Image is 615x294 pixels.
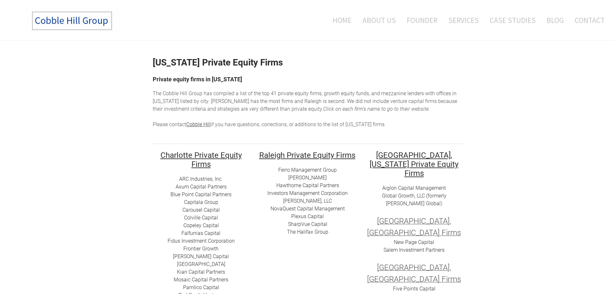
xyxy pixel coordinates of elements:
[153,150,250,168] h2: ​
[153,76,242,83] font: Private equity firms in [US_STATE]
[288,221,327,227] a: SharpVue Capital
[283,198,332,204] a: [PERSON_NAME], LLC
[271,206,345,212] a: ​NovaQuest Capital Management
[179,176,223,182] a: ARC I​ndustries, Inc.
[182,207,220,213] a: ​​Carousel Capital​​
[382,185,446,191] a: Aiglon Capital Management
[153,121,386,127] span: Please contact if you have questions, corrections, or additions to the list of [US_STATE] firms.
[382,193,446,207] a: Global Growth, LLC (formerly [PERSON_NAME] Global
[384,247,445,253] a: Salem Investment Partners
[184,215,218,221] a: ​Colville Capital
[402,7,442,34] a: Founder
[276,182,339,188] a: Hawthorne Capital Partners
[153,90,463,128] div: he top 41 private equity firms, growth equity funds, and mezzanine lenders with offices in [US_ST...
[173,253,229,259] a: [PERSON_NAME] Capital
[25,7,121,35] img: The Cobble Hill Group LLC
[183,284,219,290] a: ​Pamlico Capital
[184,199,218,205] a: Capitala Group​
[394,239,434,245] a: New Page Capital
[181,230,220,236] a: ​Falfurrias Capital
[153,57,283,68] strong: [US_STATE] Private Equity Firms
[177,269,225,275] a: ​Kian Capital Partners
[542,7,569,34] a: Blog
[367,217,461,237] font: [GEOGRAPHIC_DATA], [GEOGRAPHIC_DATA] Firms
[176,184,227,190] a: Axum Capital Partners
[288,175,327,181] a: [PERSON_NAME]
[153,90,255,96] span: The Cobble Hill Group has compiled a list of t
[323,106,430,112] em: Click on each firm's name to go to their website. ​
[570,7,605,34] a: Contact
[393,286,436,292] a: Five Points Capital​
[186,121,211,127] a: Cobble Hill
[170,191,231,198] a: ​Blue Point Capital Partners
[160,151,242,169] font: Charlotte Private Equity Firms
[259,149,355,160] u: ​
[444,7,484,34] a: Services
[367,263,461,284] font: [GEOGRAPHIC_DATA], [GEOGRAPHIC_DATA] Firms
[278,167,337,173] a: Ferro Management Group
[259,151,355,160] font: Raleigh Private Equity Firms
[370,151,458,178] font: [GEOGRAPHIC_DATA], [US_STATE] Private Equity Firms
[291,213,324,219] a: ​Plexus Capital
[485,7,540,34] a: Case Studies
[267,190,348,196] a: Investors Management Corporation
[177,261,225,267] a: [GEOGRAPHIC_DATA]
[183,222,219,228] a: Copeley Capital
[168,238,235,244] a: Fidus Investment Corporation
[323,7,356,34] a: Home
[174,277,228,283] a: Mosaic Capital Partners
[358,7,401,34] a: About Us
[183,246,219,252] a: Frontier Growth
[287,229,328,235] a: ​​The Halifax Group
